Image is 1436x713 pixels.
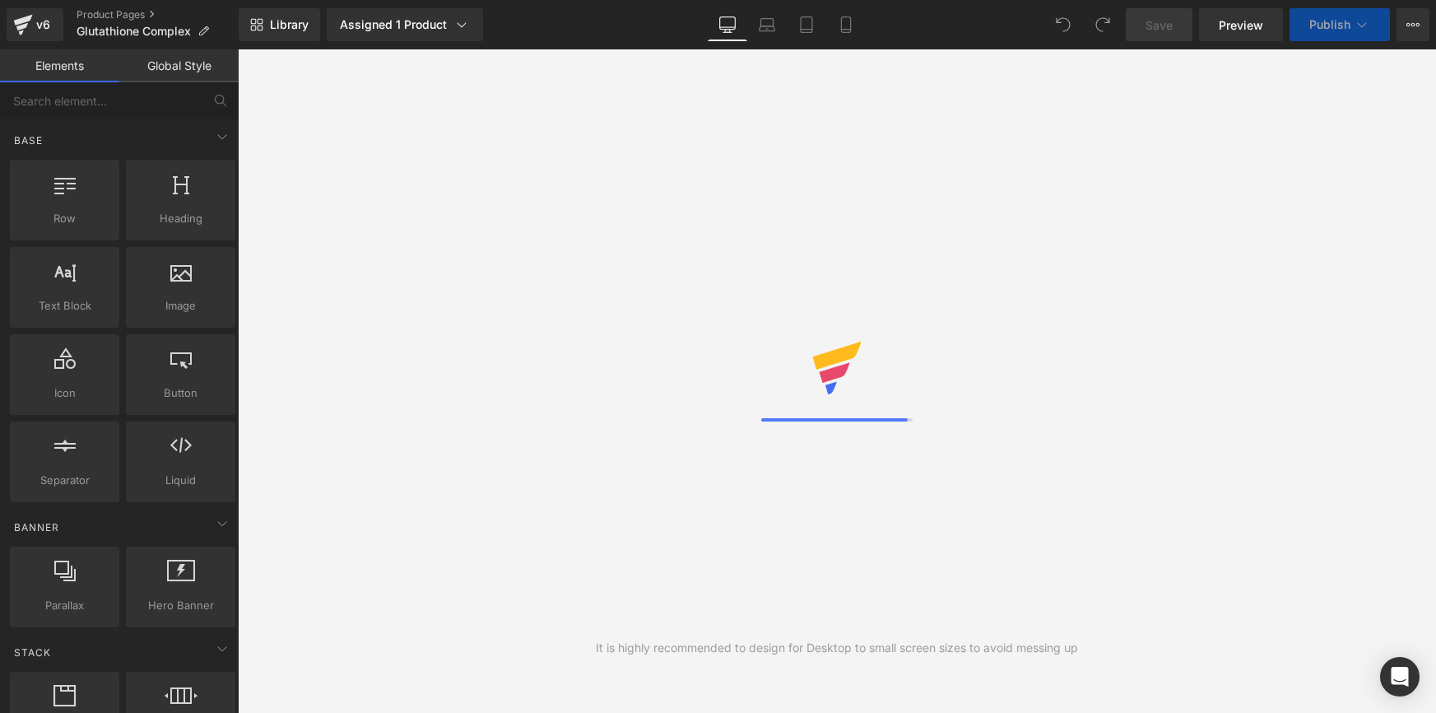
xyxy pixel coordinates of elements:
span: Liquid [131,472,230,489]
span: Icon [15,384,114,402]
a: Product Pages [77,8,239,21]
button: More [1396,8,1429,41]
a: v6 [7,8,63,41]
a: Global Style [119,49,239,82]
span: Publish [1309,18,1350,31]
a: Laptop [747,8,787,41]
a: New Library [239,8,320,41]
span: Text Block [15,297,114,315]
span: Row [15,210,114,227]
span: Hero Banner [131,597,230,614]
button: Undo [1047,8,1080,41]
a: Preview [1199,8,1283,41]
span: Banner [12,520,61,535]
span: Parallax [15,597,114,614]
span: Stack [12,645,53,660]
a: Tablet [787,8,826,41]
span: Library [270,17,309,32]
a: Desktop [708,8,747,41]
span: Base [12,133,44,148]
div: v6 [33,14,53,35]
span: Image [131,297,230,315]
button: Redo [1086,8,1119,41]
div: Open Intercom Messenger [1380,657,1420,697]
span: Preview [1219,16,1263,34]
button: Publish [1290,8,1390,41]
div: Assigned 1 Product [340,16,470,33]
span: Glutathione Complex [77,25,191,38]
span: Heading [131,210,230,227]
span: Button [131,384,230,402]
span: Separator [15,472,114,489]
div: It is highly recommended to design for Desktop to small screen sizes to avoid messing up [596,639,1078,657]
span: Save [1146,16,1173,34]
a: Mobile [826,8,866,41]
